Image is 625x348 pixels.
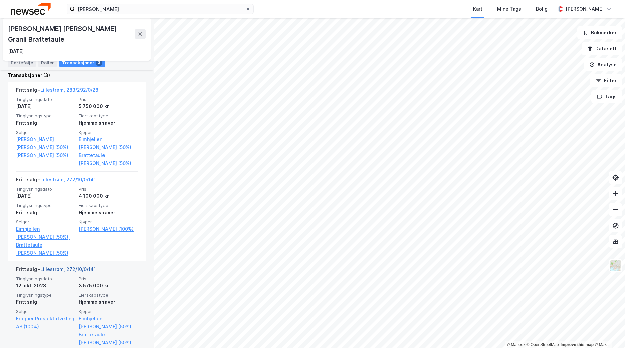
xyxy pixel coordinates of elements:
[16,241,75,257] a: Brattetaule [PERSON_NAME] (50%)
[79,209,138,217] div: Hjemmelshaver
[16,219,75,225] span: Selger
[79,113,138,119] span: Eierskapstype
[16,97,75,102] span: Tinglysningsdato
[40,87,98,93] a: Lillestrøm, 283/292/0/28
[609,259,622,272] img: Z
[79,309,138,314] span: Kjøper
[16,113,75,119] span: Tinglysningstype
[79,292,138,298] span: Eierskapstype
[16,186,75,192] span: Tinglysningsdato
[591,90,622,103] button: Tags
[16,203,75,208] span: Tinglysningstype
[40,177,96,182] a: Lillestrøm, 272/10/0/141
[507,342,525,347] a: Mapbox
[16,102,75,110] div: [DATE]
[536,5,548,13] div: Bolig
[79,276,138,282] span: Pris
[590,74,622,87] button: Filter
[79,130,138,135] span: Kjøper
[16,282,75,290] div: 12. okt. 2023
[16,265,96,276] div: Fritt salg -
[592,316,625,348] div: Kontrollprogram for chat
[527,342,559,347] a: OpenStreetMap
[592,316,625,348] iframe: Chat Widget
[16,130,75,135] span: Selger
[16,309,75,314] span: Selger
[11,3,51,15] img: newsec-logo.f6e21ccffca1b3a03d2d.png
[79,282,138,290] div: 3 575 000 kr
[584,58,622,71] button: Analyse
[8,23,135,45] div: [PERSON_NAME] [PERSON_NAME] Granli Brattetaule
[38,58,57,67] div: Roller
[79,331,138,347] a: Brattetaule [PERSON_NAME] (50%)
[16,86,98,97] div: Fritt salg -
[79,119,138,127] div: Hjemmelshaver
[8,47,24,55] div: [DATE]
[79,186,138,192] span: Pris
[497,5,521,13] div: Mine Tags
[582,42,622,55] button: Datasett
[8,58,36,67] div: Portefølje
[79,219,138,225] span: Kjøper
[79,225,138,233] a: [PERSON_NAME] (100%)
[566,5,604,13] div: [PERSON_NAME]
[16,119,75,127] div: Fritt salg
[16,292,75,298] span: Tinglysningstype
[16,209,75,217] div: Fritt salg
[577,26,622,39] button: Bokmerker
[79,298,138,306] div: Hjemmelshaver
[79,192,138,200] div: 4 100 000 kr
[79,97,138,102] span: Pris
[59,58,105,67] div: Transaksjoner
[75,4,245,14] input: Søk på adresse, matrikkel, gårdeiere, leietakere eller personer
[79,315,138,331] a: Eimhjellen [PERSON_NAME] (50%),
[40,266,96,272] a: Lillestrøm, 272/10/0/141
[79,151,138,167] a: Brattetaule [PERSON_NAME] (50%)
[79,135,138,151] a: Eimhjellen [PERSON_NAME] (50%),
[16,225,75,241] a: Eimhjellen [PERSON_NAME] (50%),
[16,176,96,186] div: Fritt salg -
[79,102,138,110] div: 5 750 000 kr
[16,315,75,331] a: Frogner Prosjektutvikling AS (100%)
[473,5,482,13] div: Kart
[79,203,138,208] span: Eierskapstype
[16,135,75,151] a: [PERSON_NAME] [PERSON_NAME] (50%),
[96,59,102,66] div: 3
[16,151,75,159] a: [PERSON_NAME] (50%)
[16,276,75,282] span: Tinglysningsdato
[561,342,594,347] a: Improve this map
[8,71,146,79] div: Transaksjoner (3)
[16,298,75,306] div: Fritt salg
[16,192,75,200] div: [DATE]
